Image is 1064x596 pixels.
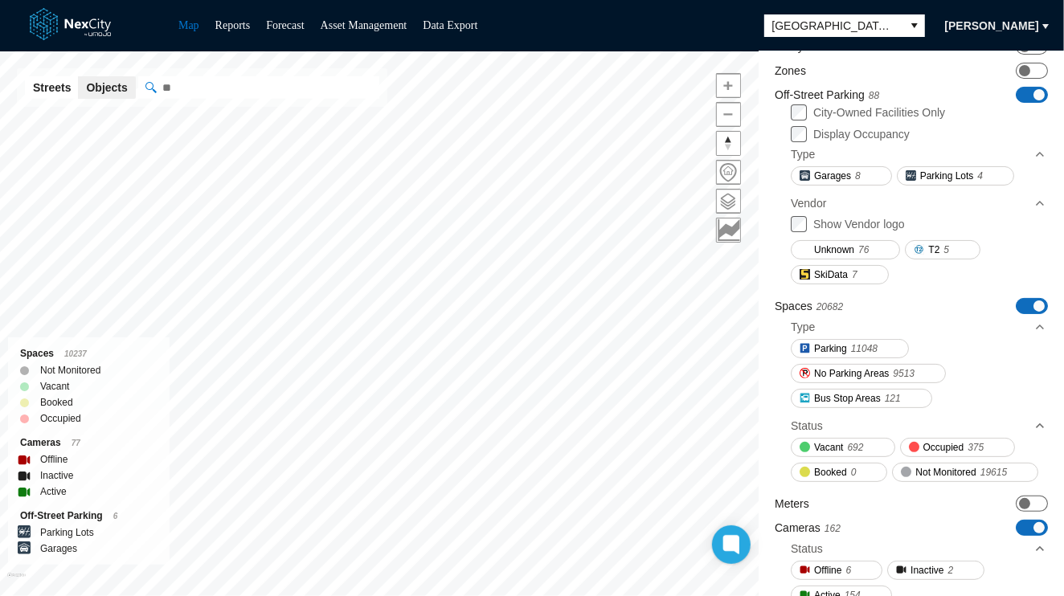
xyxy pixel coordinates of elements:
[791,315,1046,339] div: Type
[40,394,73,410] label: Booked
[893,365,915,382] span: 9513
[791,364,946,383] button: No Parking Areas9513
[215,19,251,31] a: Reports
[717,132,740,155] span: Reset bearing to north
[814,168,851,184] span: Garages
[791,166,892,186] button: Garages8
[791,142,1046,166] div: Type
[775,87,879,104] label: Off-Street Parking
[266,19,304,31] a: Forecast
[113,512,118,520] span: 6
[791,240,900,259] button: Unknown76
[25,76,79,99] button: Streets
[791,389,932,408] button: Bus Stop Areas121
[72,439,80,447] span: 77
[716,189,741,214] button: Layers management
[814,341,847,357] span: Parking
[977,168,983,184] span: 4
[935,13,1050,39] button: [PERSON_NAME]
[775,298,843,315] label: Spaces
[40,362,100,378] label: Not Monitored
[791,265,889,284] button: SkiData7
[40,451,68,467] label: Offline
[791,191,1046,215] div: Vendor
[851,464,857,480] span: 0
[855,168,861,184] span: 8
[86,80,127,96] span: Objects
[814,267,848,283] span: SkiData
[923,439,964,455] span: Occupied
[851,341,878,357] span: 11048
[847,439,863,455] span: 692
[905,240,980,259] button: T25
[816,301,843,312] span: 20682
[814,390,881,406] span: Bus Stop Areas
[948,562,954,578] span: 2
[845,562,851,578] span: 6
[772,18,896,34] span: [GEOGRAPHIC_DATA][PERSON_NAME]
[717,103,740,126] span: Zoom out
[716,102,741,127] button: Zoom out
[943,242,949,258] span: 5
[40,410,81,427] label: Occupied
[869,90,879,101] span: 88
[945,18,1039,34] span: [PERSON_NAME]
[814,562,841,578] span: Offline
[813,106,945,119] label: City-Owned Facilities Only
[892,463,1038,482] button: Not Monitored19615
[885,390,901,406] span: 121
[20,435,158,451] div: Cameras
[716,218,741,243] button: Key metrics
[791,418,823,434] div: Status
[791,537,1046,561] div: Status
[900,438,1016,457] button: Occupied375
[40,525,94,541] label: Parking Lots
[40,541,77,557] label: Garages
[791,561,882,580] button: Offline6
[78,76,135,99] button: Objects
[775,520,841,537] label: Cameras
[814,242,854,258] span: Unknown
[813,218,905,231] label: Show Vendor logo
[980,464,1007,480] span: 19615
[20,508,158,525] div: Off-Street Parking
[897,166,1014,186] button: Parking Lots4
[20,345,158,362] div: Spaces
[791,414,1046,438] div: Status
[813,128,910,141] label: Display Occupancy
[791,438,895,457] button: Vacant692
[887,561,984,580] button: Inactive2
[791,319,815,335] div: Type
[814,439,843,455] span: Vacant
[7,573,26,591] a: Mapbox homepage
[64,349,87,358] span: 10237
[852,267,857,283] span: 7
[904,14,925,37] button: select
[968,439,984,455] span: 375
[717,74,740,97] span: Zoom in
[928,242,939,258] span: T2
[911,562,943,578] span: Inactive
[716,160,741,185] button: Home
[716,73,741,98] button: Zoom in
[814,464,847,480] span: Booked
[775,63,806,79] label: Zones
[814,365,889,382] span: No Parking Areas
[423,19,477,31] a: Data Export
[791,541,823,557] div: Status
[40,484,67,500] label: Active
[791,146,815,162] div: Type
[791,195,826,211] div: Vendor
[321,19,407,31] a: Asset Management
[791,339,909,358] button: Parking11048
[33,80,71,96] span: Streets
[40,467,73,484] label: Inactive
[178,19,199,31] a: Map
[825,523,841,534] span: 162
[920,168,974,184] span: Parking Lots
[40,378,69,394] label: Vacant
[775,496,809,512] label: Meters
[858,242,869,258] span: 76
[915,464,976,480] span: Not Monitored
[791,463,887,482] button: Booked0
